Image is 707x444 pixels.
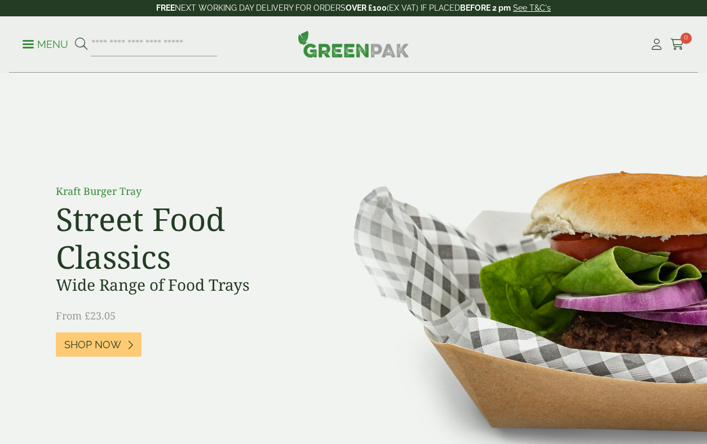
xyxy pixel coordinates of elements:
[681,33,692,44] span: 0
[64,339,121,351] span: Shop Now
[460,3,511,12] strong: BEFORE 2 pm
[298,30,409,57] img: GreenPak Supplies
[649,39,664,50] i: My Account
[670,36,684,53] a: 0
[56,184,310,199] p: Kraft Burger Tray
[56,309,116,322] span: From £23.05
[56,200,310,276] h2: Street Food Classics
[513,3,551,12] a: See T&C's
[670,39,684,50] i: Cart
[23,38,68,51] p: Menu
[346,3,387,12] strong: OVER £100
[156,3,175,12] strong: FREE
[56,276,310,295] h3: Wide Range of Food Trays
[23,38,68,49] a: Menu
[56,332,142,357] a: Shop Now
